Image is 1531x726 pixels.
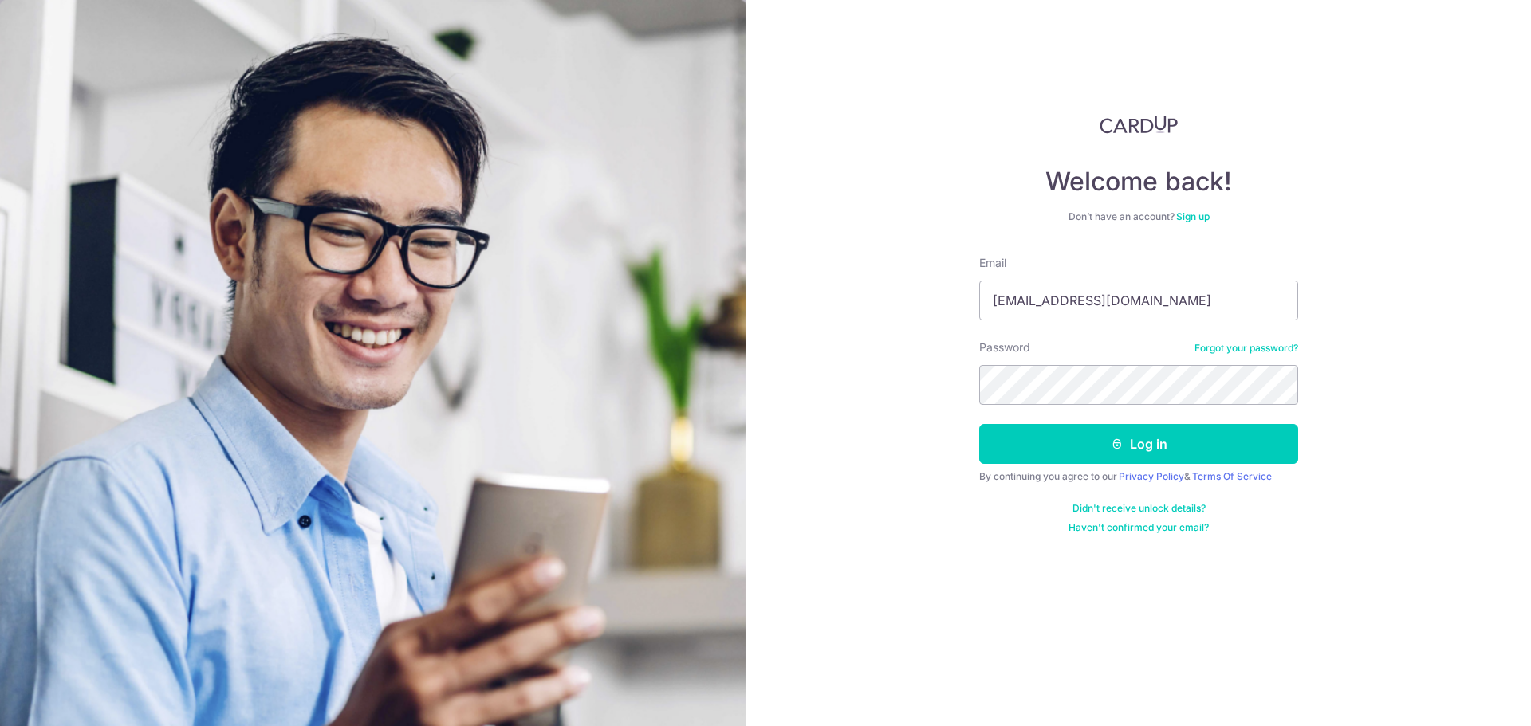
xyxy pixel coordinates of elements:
button: Log in [979,424,1298,464]
a: Haven't confirmed your email? [1069,521,1209,534]
a: Privacy Policy [1119,470,1184,482]
a: Didn't receive unlock details? [1072,502,1206,515]
h4: Welcome back! [979,166,1298,198]
a: Terms Of Service [1192,470,1272,482]
a: Forgot your password? [1194,342,1298,355]
div: By continuing you agree to our & [979,470,1298,483]
label: Password [979,339,1030,355]
label: Email [979,255,1006,271]
img: CardUp Logo [1100,115,1178,134]
a: Sign up [1176,210,1210,222]
input: Enter your Email [979,281,1298,320]
div: Don’t have an account? [979,210,1298,223]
